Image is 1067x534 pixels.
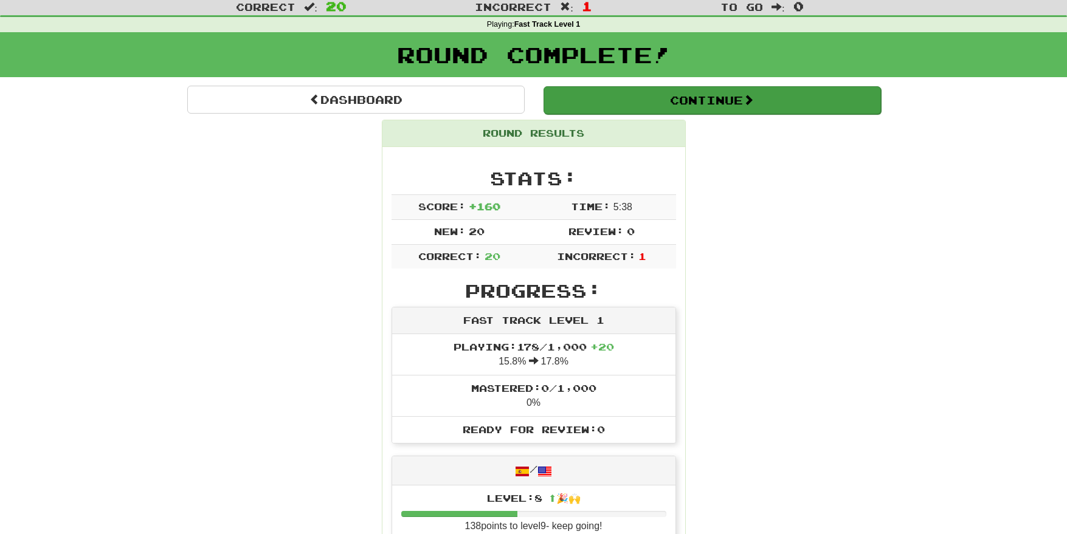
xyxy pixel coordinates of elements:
div: Fast Track Level 1 [392,307,675,334]
div: / [392,456,675,485]
span: : [304,2,317,12]
span: Incorrect [475,1,551,13]
h1: Round Complete! [4,43,1063,67]
button: Continue [544,86,881,114]
span: : [772,2,785,12]
span: Time: [571,200,610,212]
span: + 160 [469,200,500,212]
span: Mastered: 0 / 1,000 [471,382,596,394]
span: Correct [236,1,295,13]
span: 20 [485,250,500,262]
li: 0% [392,375,675,417]
span: Incorrect: [557,250,636,262]
span: Review: [568,225,624,237]
span: 0 [627,225,635,237]
span: ⬆🎉🙌 [542,492,581,504]
strong: Fast Track Level 1 [514,20,581,29]
span: New: [434,225,466,237]
span: + 20 [590,341,614,352]
span: Correct: [418,250,482,262]
span: : [560,2,573,12]
h2: Progress: [392,281,676,301]
a: Dashboard [187,86,525,114]
li: 15.8% 17.8% [392,334,675,375]
span: 5 : 38 [613,202,632,212]
span: 20 [469,225,485,237]
span: Score: [418,200,466,212]
span: 1 [638,250,646,262]
div: Round Results [382,120,685,147]
span: To go [720,1,763,13]
span: Playing: 178 / 1,000 [454,341,614,352]
h2: Stats: [392,168,676,188]
span: Ready for Review: 0 [463,423,605,435]
span: Level: 8 [487,492,581,504]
